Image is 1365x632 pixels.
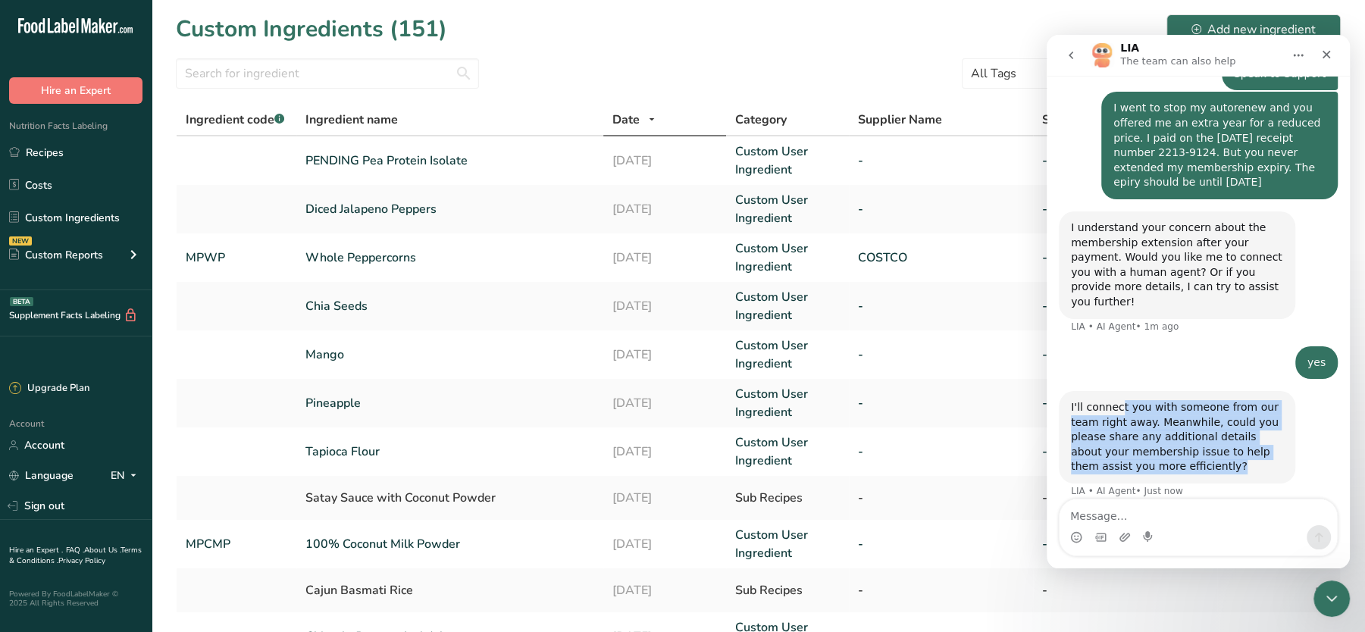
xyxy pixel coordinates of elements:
[1042,489,1208,507] div: -
[9,247,103,263] div: Custom Reports
[735,489,840,507] div: Sub Recipes
[612,394,717,412] a: [DATE]
[1042,249,1208,267] a: -
[1166,14,1341,45] button: Add new ingredient
[186,111,284,128] span: Ingredient code
[858,535,1024,553] a: -
[305,535,594,553] a: 100% Coconut Milk Powder
[305,581,594,599] div: Cajun Basmati Rice
[1313,580,1350,617] iframe: Intercom live chat
[1042,200,1208,218] a: -
[186,535,287,553] a: MPCMP
[9,77,142,104] button: Hire an Expert
[9,236,32,246] div: NEW
[1042,111,1122,129] span: Supplier Code
[858,297,1024,315] a: -
[305,152,594,170] a: PENDING Pea Protein Isolate
[305,346,594,364] a: Mango
[612,297,717,315] a: [DATE]
[9,545,63,555] a: Hire an Expert .
[735,526,840,562] a: Custom User Ingredient
[612,581,717,599] div: [DATE]
[735,288,840,324] a: Custom User Ingredient
[612,111,640,129] span: Date
[58,555,105,566] a: Privacy Policy
[612,489,717,507] div: [DATE]
[186,249,287,267] a: MPWP
[1042,346,1208,364] a: -
[1191,20,1316,39] div: Add new ingredient
[612,535,717,553] a: [DATE]
[305,200,594,218] a: Diced Jalapeno Peppers
[111,467,142,485] div: EN
[858,443,1024,461] a: -
[858,152,1024,170] a: -
[858,249,1024,267] a: COSTCO
[735,142,840,179] a: Custom User Ingredient
[612,152,717,170] a: [DATE]
[305,297,594,315] a: Chia Seeds
[735,581,840,599] div: Sub Recipes
[1042,297,1208,315] a: -
[1042,581,1208,599] div: -
[858,111,942,129] span: Supplier Name
[1042,535,1208,553] a: -
[735,191,840,227] a: Custom User Ingredient
[10,297,33,306] div: BETA
[612,346,717,364] a: [DATE]
[1042,152,1208,170] a: -
[305,111,398,129] span: Ingredient name
[305,249,594,267] a: Whole Peppercorns
[9,590,142,608] div: Powered By FoodLabelMaker © 2025 All Rights Reserved
[176,12,447,46] h1: Custom Ingredients (151)
[612,443,717,461] a: [DATE]
[176,58,479,89] input: Search for ingredient
[1047,35,1350,568] iframe: Intercom live chat
[735,239,840,276] a: Custom User Ingredient
[66,545,84,555] a: FAQ .
[612,249,717,267] a: [DATE]
[84,545,121,555] a: About Us .
[858,581,1024,599] div: -
[858,489,1024,507] div: -
[735,336,840,373] a: Custom User Ingredient
[305,489,594,507] div: Satay Sauce with Coconut Powder
[9,545,142,566] a: Terms & Conditions .
[858,200,1024,218] a: -
[305,394,594,412] a: Pineapple
[735,433,840,470] a: Custom User Ingredient
[1042,394,1208,412] a: -
[305,443,594,461] a: Tapioca Flour
[9,462,74,489] a: Language
[612,200,717,218] a: [DATE]
[735,385,840,421] a: Custom User Ingredient
[858,346,1024,364] a: -
[858,394,1024,412] a: -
